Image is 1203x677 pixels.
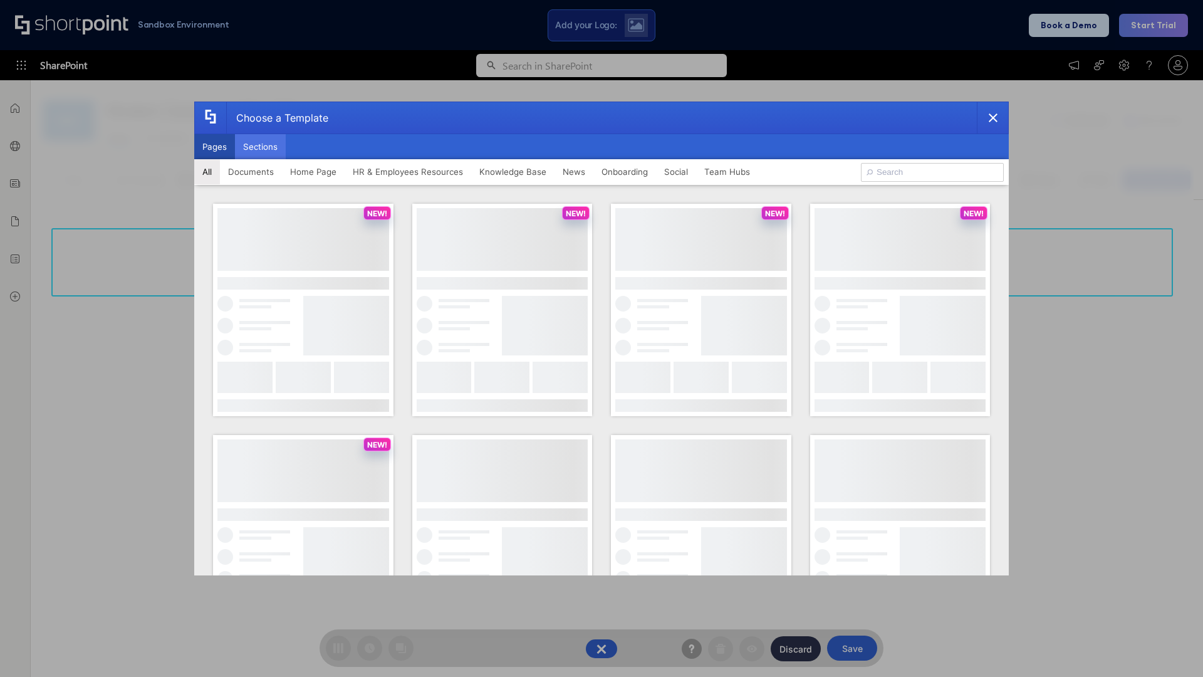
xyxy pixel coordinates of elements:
[861,163,1004,182] input: Search
[1140,617,1203,677] iframe: Chat Widget
[194,102,1009,575] div: template selector
[282,159,345,184] button: Home Page
[471,159,555,184] button: Knowledge Base
[226,102,328,134] div: Choose a Template
[367,209,387,218] p: NEW!
[964,209,984,218] p: NEW!
[235,134,286,159] button: Sections
[367,440,387,449] p: NEW!
[555,159,593,184] button: News
[194,134,235,159] button: Pages
[593,159,656,184] button: Onboarding
[656,159,696,184] button: Social
[345,159,471,184] button: HR & Employees Resources
[566,209,586,218] p: NEW!
[220,159,282,184] button: Documents
[696,159,758,184] button: Team Hubs
[194,159,220,184] button: All
[765,209,785,218] p: NEW!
